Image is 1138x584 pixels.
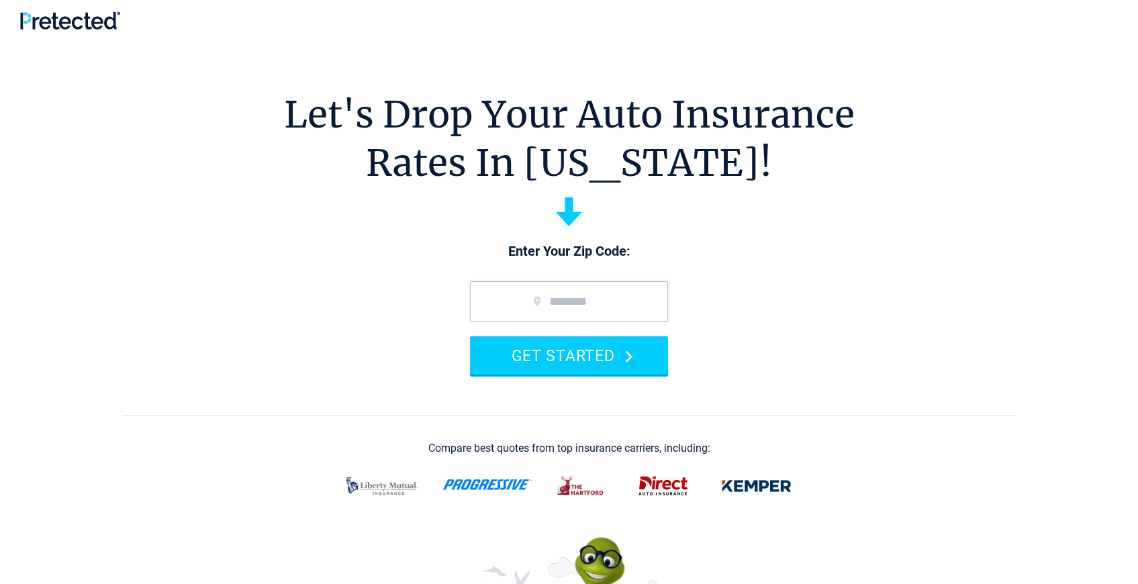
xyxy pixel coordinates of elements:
[338,469,426,503] img: liberty
[712,469,801,503] img: kemper
[20,11,120,30] img: Pretected Logo
[549,469,614,503] img: thehartford
[284,91,855,187] h1: Let's Drop Your Auto Insurance Rates In [US_STATE]!
[442,479,532,490] img: progressive
[630,469,696,503] img: direct
[470,281,668,322] input: zip code
[457,242,681,261] p: Enter Your Zip Code:
[428,442,710,454] div: Compare best quotes from top insurance carriers, including:
[470,336,668,375] button: GET STARTED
